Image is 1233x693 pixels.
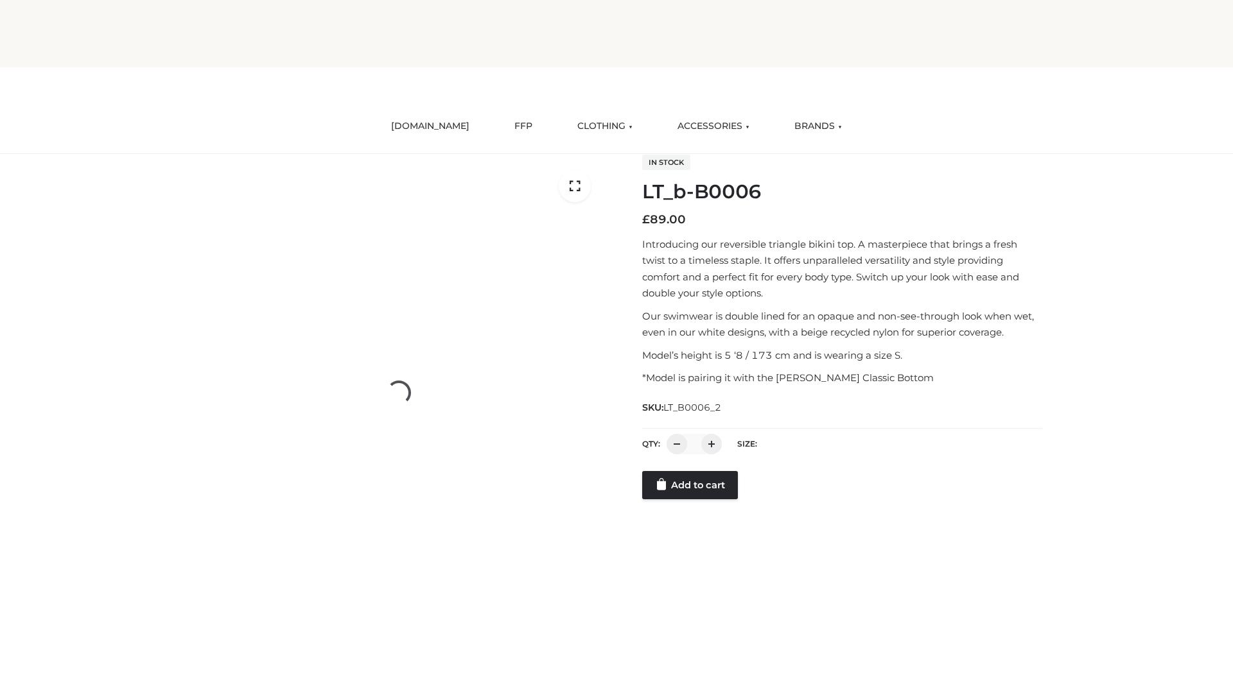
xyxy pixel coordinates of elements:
label: QTY: [642,439,660,449]
a: BRANDS [785,112,852,141]
h1: LT_b-B0006 [642,180,1042,203]
span: In stock [642,155,690,170]
span: SKU: [642,400,722,415]
p: Our swimwear is double lined for an opaque and non-see-through look when wet, even in our white d... [642,308,1042,341]
p: Model’s height is 5 ‘8 / 173 cm and is wearing a size S. [642,347,1042,364]
a: FFP [505,112,542,141]
a: Add to cart [642,471,738,499]
a: CLOTHING [568,112,642,141]
label: Size: [737,439,757,449]
a: [DOMAIN_NAME] [381,112,479,141]
span: LT_B0006_2 [663,402,721,413]
a: ACCESSORIES [668,112,759,141]
p: Introducing our reversible triangle bikini top. A masterpiece that brings a fresh twist to a time... [642,236,1042,302]
span: £ [642,212,650,227]
bdi: 89.00 [642,212,686,227]
p: *Model is pairing it with the [PERSON_NAME] Classic Bottom [642,370,1042,386]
